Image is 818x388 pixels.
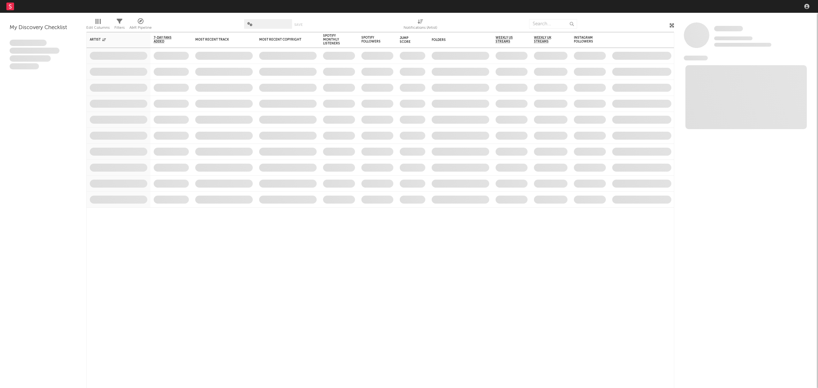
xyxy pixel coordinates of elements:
[10,40,47,46] span: Lorem ipsum dolor
[714,43,771,47] span: 0 fans last week
[10,24,77,32] div: My Discovery Checklist
[404,24,437,32] div: Notifications (Artist)
[714,26,743,32] a: Some Artist
[361,36,384,43] div: Spotify Followers
[529,19,577,29] input: Search...
[259,38,307,42] div: Most Recent Copyright
[684,56,708,60] span: News Feed
[714,26,743,31] span: Some Artist
[574,36,596,43] div: Instagram Followers
[195,38,243,42] div: Most Recent Track
[129,24,152,32] div: A&R Pipeline
[400,36,416,44] div: Jump Score
[714,36,752,40] span: Tracking Since: [DATE]
[114,24,125,32] div: Filters
[86,16,110,35] div: Edit Columns
[404,16,437,35] div: Notifications (Artist)
[534,36,558,43] span: Weekly UK Streams
[496,36,518,43] span: Weekly US Streams
[114,16,125,35] div: Filters
[294,23,303,27] button: Save
[129,16,152,35] div: A&R Pipeline
[323,34,345,45] div: Spotify Monthly Listeners
[154,36,179,43] span: 7-Day Fans Added
[10,48,59,54] span: Integer aliquet in purus et
[10,63,39,70] span: Aliquam viverra
[90,38,138,42] div: Artist
[10,55,51,62] span: Praesent ac interdum
[86,24,110,32] div: Edit Columns
[432,38,480,42] div: Folders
